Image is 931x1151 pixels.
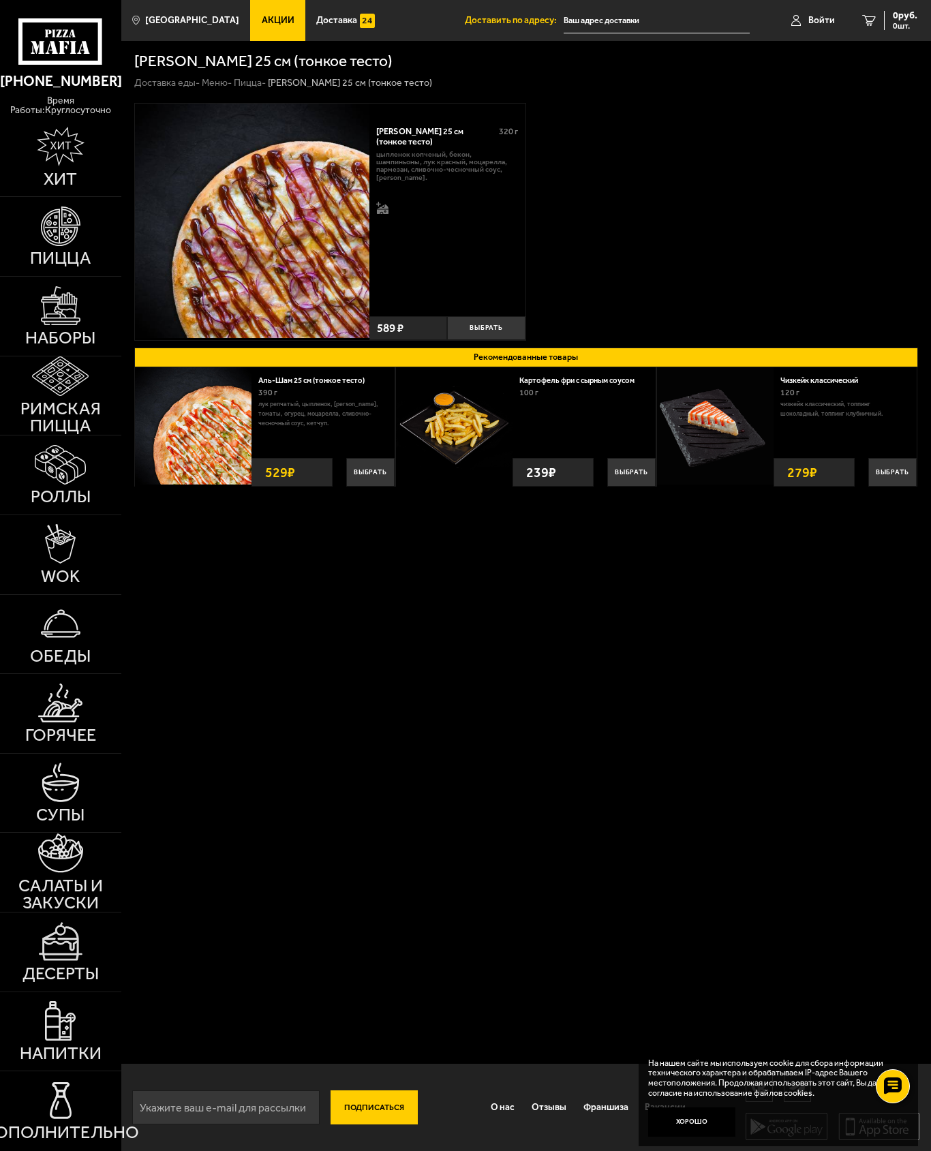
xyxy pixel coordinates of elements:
[808,16,835,25] span: Войти
[331,1090,418,1124] button: Подписаться
[648,1058,900,1099] p: На нашем сайте мы используем cookie для сбора информации технического характера и обрабатываем IP...
[447,316,525,340] button: Выбрать
[465,16,564,25] span: Доставить по адресу:
[30,647,91,664] span: Обеды
[519,388,538,397] span: 100 г
[784,459,821,486] strong: 279 ₽
[346,458,395,487] button: Выбрать
[780,399,906,418] p: Чизкейк классический, топпинг шоколадный, топпинг клубничный.
[22,965,99,982] span: Десерты
[258,399,384,429] p: лук репчатый, цыпленок, [PERSON_NAME], томаты, огурец, моцарелла, сливочно-чесночный соус, кетчуп.
[134,348,918,367] button: Рекомендованные товары
[868,458,917,487] button: Выбрать
[262,459,299,486] strong: 529 ₽
[316,16,357,25] span: Доставка
[234,77,266,89] a: Пицца-
[780,375,868,385] a: Чизкейк классический
[31,488,91,505] span: Роллы
[377,322,403,334] span: 589 ₽
[523,1092,575,1123] a: Отзывы
[134,77,200,89] a: Доставка еды-
[258,388,277,397] span: 390 г
[135,104,369,338] img: Чикен Барбекю 25 см (тонкое тесто)
[519,375,644,385] a: Картофель фри с сырным соусом
[360,14,374,28] img: 15daf4d41897b9f0e9f617042186c801.svg
[523,459,560,486] strong: 239 ₽
[483,1092,523,1123] a: О нас
[145,16,239,25] span: [GEOGRAPHIC_DATA]
[376,151,518,182] p: цыпленок копченый, бекон, шампиньоны, лук красный, моцарелла, пармезан, сливочно-чесночный соус, ...
[258,375,374,385] a: Аль-Шам 25 см (тонкое тесто)
[134,54,393,70] h1: [PERSON_NAME] 25 см (тонкое тесто)
[607,458,656,487] button: Выбрать
[25,329,95,346] span: Наборы
[575,1092,637,1123] a: Франшиза
[36,806,85,823] span: Супы
[893,11,917,20] span: 0 руб.
[135,104,369,340] a: Чикен Барбекю 25 см (тонкое тесто)
[564,8,750,33] input: Ваш адрес доставки
[637,1092,695,1123] a: Вакансии
[25,726,96,743] span: Горячее
[44,170,77,187] span: Хит
[30,249,91,266] span: Пицца
[648,1107,735,1137] button: Хорошо
[132,1090,320,1124] input: Укажите ваш e-mail для рассылки
[20,1045,102,1062] span: Напитки
[262,16,294,25] span: Акции
[780,388,799,397] span: 120 г
[268,77,432,90] div: [PERSON_NAME] 25 см (тонкое тесто)
[202,77,232,89] a: Меню-
[893,22,917,30] span: 0 шт.
[376,126,489,147] div: [PERSON_NAME] 25 см (тонкое тесто)
[499,126,518,136] span: 320 г
[41,568,80,585] span: WOK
